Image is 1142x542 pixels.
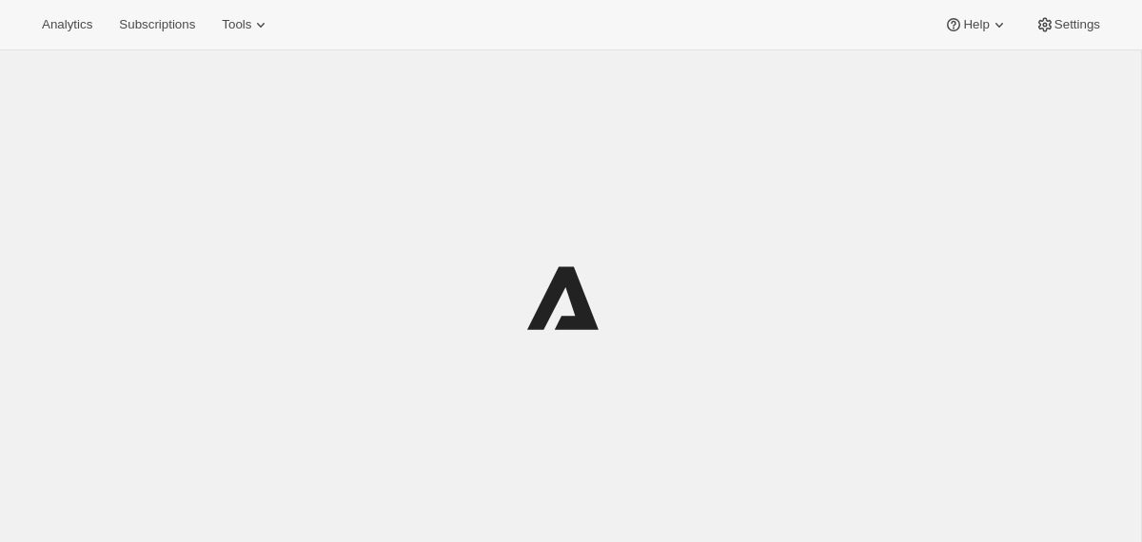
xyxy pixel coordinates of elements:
button: Settings [1024,11,1112,38]
span: Settings [1054,17,1100,32]
button: Analytics [30,11,104,38]
span: Help [963,17,989,32]
button: Subscriptions [108,11,207,38]
span: Analytics [42,17,92,32]
span: Subscriptions [119,17,195,32]
button: Tools [210,11,282,38]
span: Tools [222,17,251,32]
button: Help [933,11,1019,38]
